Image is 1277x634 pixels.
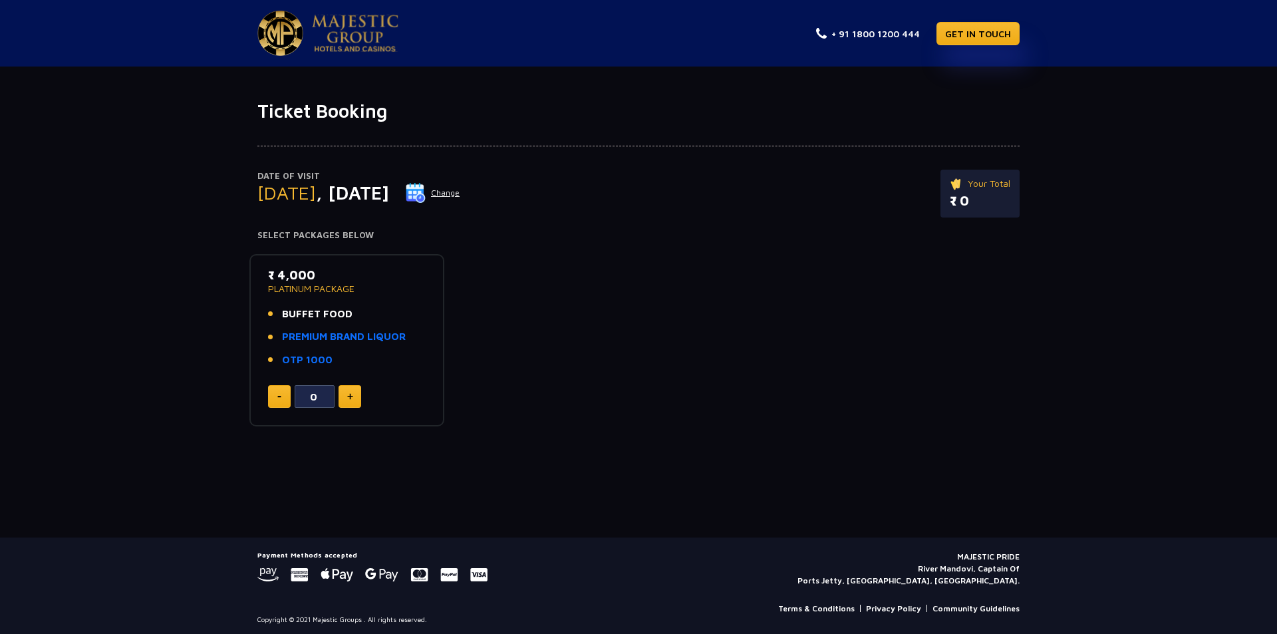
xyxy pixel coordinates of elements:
[816,27,920,41] a: + 91 1800 1200 444
[257,170,460,183] p: Date of Visit
[257,551,488,559] h5: Payment Methods accepted
[282,307,353,322] span: BUFFET FOOD
[347,393,353,400] img: plus
[257,100,1020,122] h1: Ticket Booking
[405,182,460,204] button: Change
[257,182,316,204] span: [DATE]
[797,551,1020,587] p: MAJESTIC PRIDE River Mandovi, Captain Of Ports Jetty, [GEOGRAPHIC_DATA], [GEOGRAPHIC_DATA].
[282,353,333,368] a: OTP 1000
[268,266,426,284] p: ₹ 4,000
[866,603,921,615] a: Privacy Policy
[950,176,1010,191] p: Your Total
[778,603,855,615] a: Terms & Conditions
[257,11,303,56] img: Majestic Pride
[950,176,964,191] img: ticket
[950,191,1010,211] p: ₹ 0
[316,182,389,204] span: , [DATE]
[312,15,398,52] img: Majestic Pride
[932,603,1020,615] a: Community Guidelines
[282,329,406,345] a: PREMIUM BRAND LIQUOR
[268,284,426,293] p: PLATINUM PACKAGE
[257,615,427,625] p: Copyright © 2021 Majestic Groups . All rights reserved.
[936,22,1020,45] a: GET IN TOUCH
[277,396,281,398] img: minus
[257,230,1020,241] h4: Select Packages Below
